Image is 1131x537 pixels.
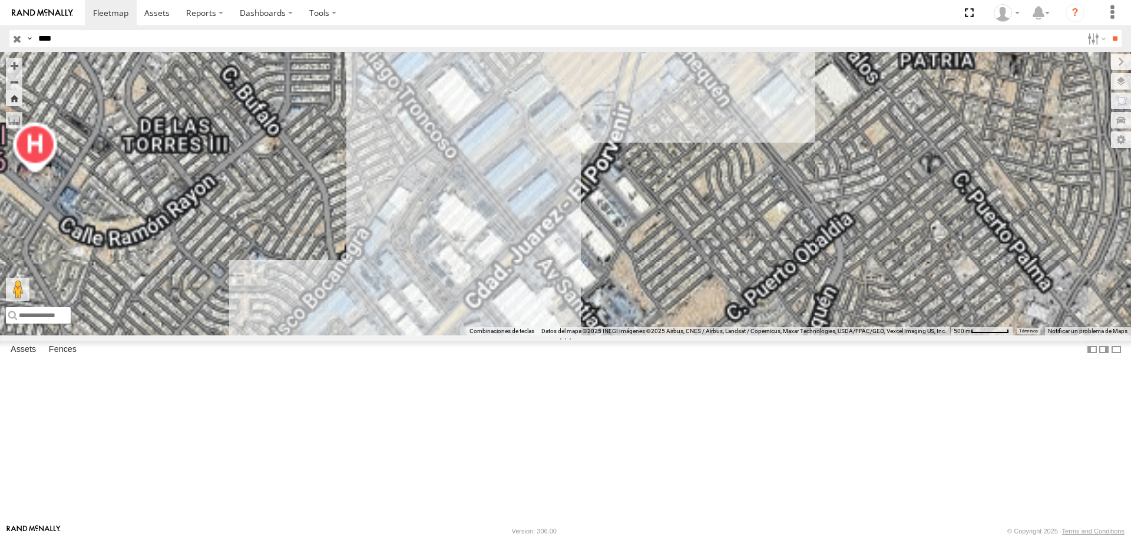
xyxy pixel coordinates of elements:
label: Dock Summary Table to the Right [1098,341,1110,358]
label: Map Settings [1111,131,1131,148]
label: Measure [6,112,22,129]
label: Assets [5,342,42,358]
span: 500 m [954,328,971,334]
span: Datos del mapa ©2025 INEGI Imágenes ©2025 Airbus, CNES / Airbus, Landsat / Copernicus, Maxar Tech... [541,328,947,334]
label: Search Query [25,30,34,47]
label: Hide Summary Table [1110,341,1122,358]
button: Combinaciones de teclas [469,327,534,335]
div: © Copyright 2025 - [1007,528,1125,535]
label: Search Filter Options [1083,30,1108,47]
div: Jonathan Ramirez [990,4,1024,22]
button: Escala del mapa: 500 m por 61 píxeles [950,327,1013,335]
a: Visit our Website [6,525,61,537]
a: Notificar un problema de Maps [1048,328,1127,334]
a: Términos (se abre en una nueva pestaña) [1019,328,1038,333]
button: Arrastra al hombrecito al mapa para abrir Street View [6,278,29,301]
div: Version: 306.00 [512,528,557,535]
label: Dock Summary Table to the Left [1086,341,1098,358]
i: ? [1066,4,1084,22]
label: Fences [43,342,82,358]
a: Terms and Conditions [1062,528,1125,535]
button: Zoom Home [6,90,22,106]
img: rand-logo.svg [12,9,73,17]
button: Zoom in [6,58,22,74]
button: Zoom out [6,74,22,90]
